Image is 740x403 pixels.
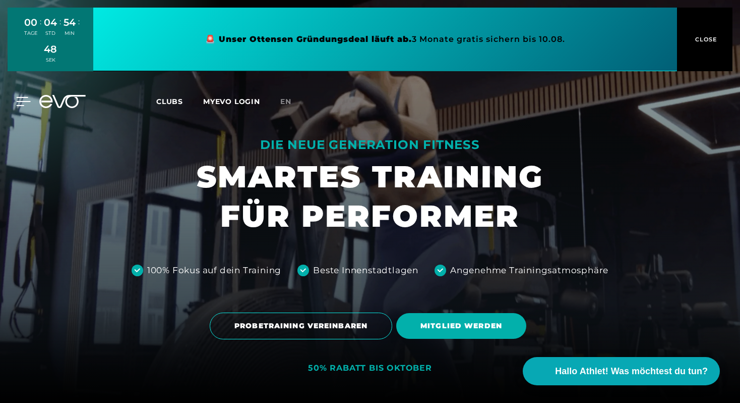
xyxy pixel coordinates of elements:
div: 48 [44,42,57,57]
div: : [78,16,80,43]
div: 00 [24,15,37,30]
div: 50% RABATT BIS OKTOBER [308,363,432,374]
div: : [40,16,41,43]
span: MITGLIED WERDEN [420,321,502,331]
div: DIE NEUE GENERATION FITNESS [197,137,543,153]
div: Beste Innenstadtlagen [313,264,418,277]
div: TAGE [24,30,37,37]
div: Angenehme Trainingsatmosphäre [450,264,608,277]
div: 04 [44,15,57,30]
a: en [280,96,303,108]
div: MIN [64,30,76,37]
div: SEK [44,57,57,64]
div: STD [44,30,57,37]
span: Clubs [156,97,183,106]
a: MYEVO LOGIN [203,97,260,106]
span: Hallo Athlet! Was möchtest du tun? [555,365,708,378]
div: 100% Fokus auf dein Training [147,264,281,277]
div: 54 [64,15,76,30]
a: Clubs [156,96,203,106]
h1: SMARTES TRAINING FÜR PERFORMER [197,157,543,236]
a: PROBETRAINING VEREINBAREN [210,305,396,347]
a: MITGLIED WERDEN [396,306,530,346]
span: en [280,97,291,106]
span: CLOSE [693,35,717,44]
span: PROBETRAINING VEREINBAREN [234,321,367,331]
div: : [59,16,61,43]
button: Hallo Athlet! Was möchtest du tun? [523,357,720,385]
button: CLOSE [677,8,732,71]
